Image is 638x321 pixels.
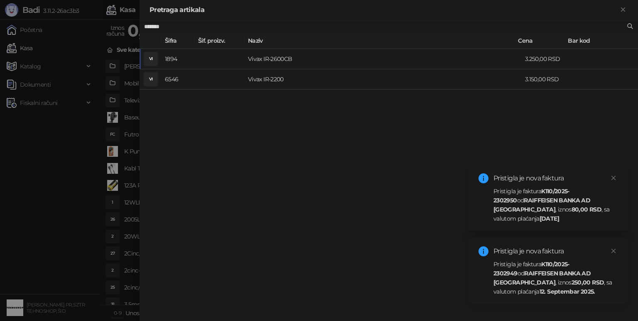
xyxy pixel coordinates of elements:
a: Close [609,246,618,255]
th: Cena [515,33,564,49]
td: 3.250,00 RSD [522,49,572,69]
td: 6546 [162,69,195,90]
strong: RAIFFEISEN BANKA AD [GEOGRAPHIC_DATA] [493,270,591,286]
span: info-circle [478,246,488,256]
span: close [611,248,616,254]
strong: 12. Septembar 2025. [540,288,595,295]
td: Vivax IR-2200 [245,69,522,90]
td: 1894 [162,49,195,69]
div: Pristigla je faktura od , iznos , sa valutom plaćanja [493,260,618,296]
th: Naziv [245,33,515,49]
div: Pretraga artikala [150,5,618,15]
div: Pristigla je faktura od , iznos , sa valutom plaćanja [493,187,618,223]
td: 3.150,00 RSD [522,69,572,90]
strong: 80,00 RSD [572,206,601,213]
button: Zatvori [618,5,628,15]
span: info-circle [478,173,488,183]
th: Šifra [162,33,195,49]
strong: K110/2025-2302950 [493,187,569,204]
strong: [DATE] [540,215,559,222]
strong: K110/2025-2302949 [493,260,569,277]
th: Šif. proizv. [195,33,245,49]
th: Bar kod [564,33,631,49]
strong: 250,00 RSD [572,279,604,286]
div: VI [144,73,157,86]
td: Vivax IR-2600CB [245,49,522,69]
strong: RAIFFEISEN BANKA AD [GEOGRAPHIC_DATA] [493,197,590,213]
div: Pristigla je nova faktura [493,246,618,256]
span: close [611,175,616,181]
div: Pristigla je nova faktura [493,173,618,183]
div: VI [144,52,157,66]
a: Close [609,173,618,182]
